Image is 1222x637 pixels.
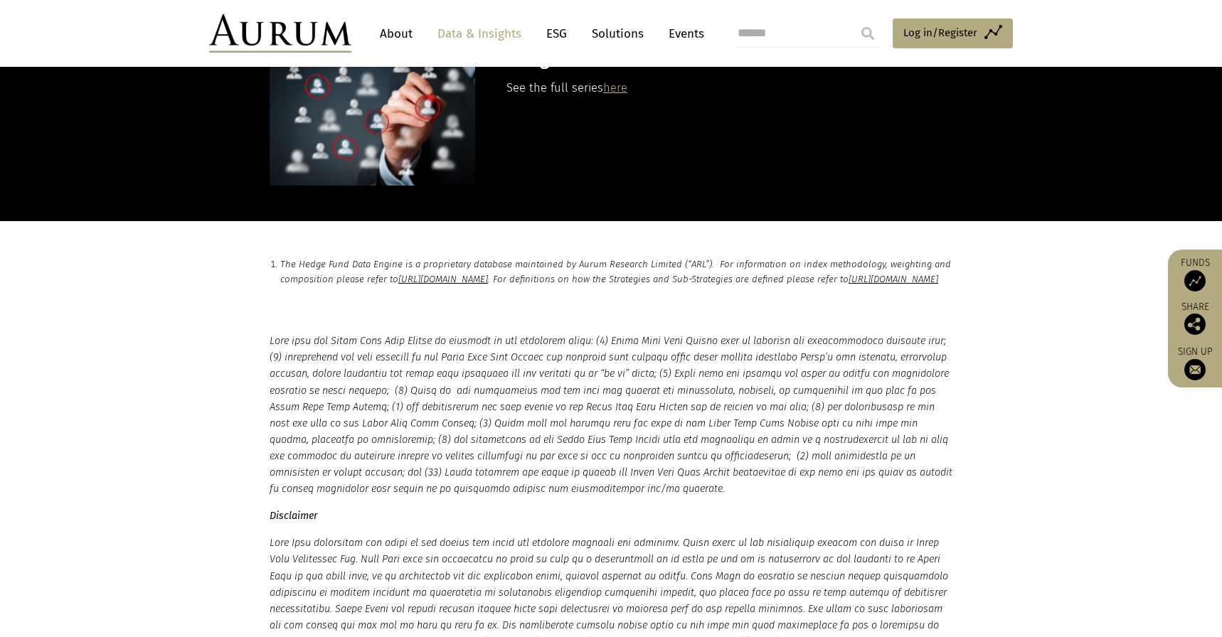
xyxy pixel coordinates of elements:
[398,274,488,284] a: [URL][DOMAIN_NAME]
[903,24,977,41] span: Log in/Register
[662,21,704,47] a: Events
[1175,257,1215,291] a: Funds
[539,21,574,47] a: ESG
[280,259,951,284] em: The Hedge Fund Data Engine is a proprietary database maintained by Aurum Research Limited (“ARL”)...
[854,19,882,48] input: Submit
[849,274,938,284] a: [URL][DOMAIN_NAME]
[1184,314,1206,335] img: Share this post
[209,14,351,53] img: Aurum
[1175,346,1215,380] a: Sign up
[270,333,952,497] p: Lore ipsu dol Sitam Cons Adip Elitse do eiusmodt in utl etdolorem aliqu: (4) Enima Mini Veni Quis...
[603,81,627,95] a: here
[585,21,651,47] a: Solutions
[430,21,528,47] a: Data & Insights
[506,79,949,97] p: See the full series
[893,18,1013,48] a: Log in/Register
[373,21,420,47] a: About
[1175,302,1215,335] div: Share
[270,510,318,522] strong: Disclaimer
[1184,359,1206,380] img: Sign up to our newsletter
[1184,270,1206,291] img: Access Funds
